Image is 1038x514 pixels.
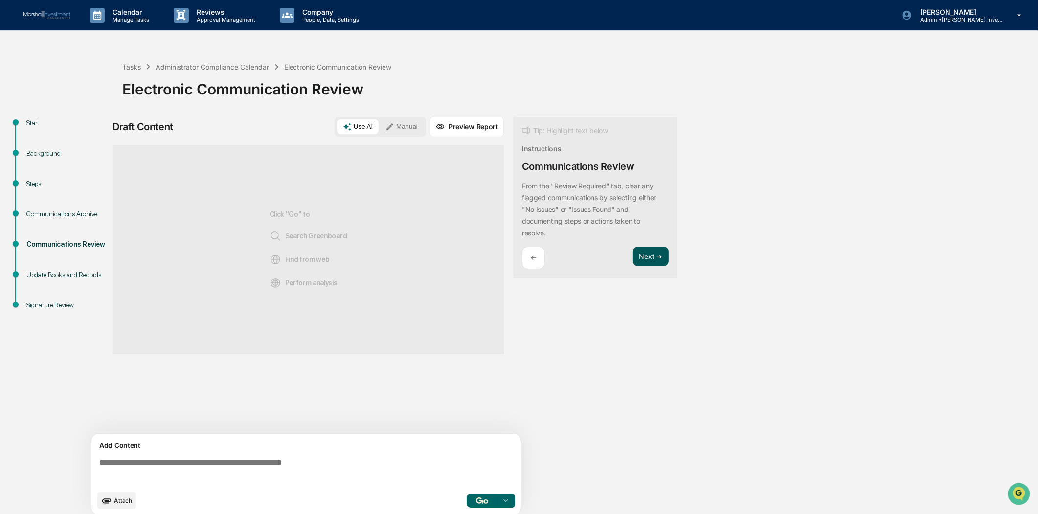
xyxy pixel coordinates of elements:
[270,161,347,338] div: Click "Go" to
[26,148,107,159] div: Background
[26,118,107,128] div: Start
[1007,482,1033,508] iframe: Open customer support
[166,78,178,90] button: Start new chat
[122,63,141,71] div: Tasks
[189,16,260,23] p: Approval Management
[476,497,488,504] img: Go
[522,161,634,172] div: Communications Review
[67,119,125,137] a: 🗄️Attestations
[189,8,260,16] p: Reviews
[6,138,66,156] a: 🔎Data Lookup
[105,8,154,16] p: Calendar
[71,124,79,132] div: 🗄️
[522,182,656,237] p: From the "Review Required" tab, clear any flagged communications by selecting either "No Issues" ...
[633,247,669,267] button: Next ➔
[467,494,498,508] button: Go
[97,440,515,451] div: Add Content
[284,63,392,71] div: Electronic Communication Review
[33,75,160,85] div: Start new chat
[81,123,121,133] span: Attestations
[270,277,281,289] img: Analysis
[10,124,18,132] div: 🖐️
[294,8,364,16] p: Company
[97,492,136,509] button: upload document
[270,254,281,265] img: Web
[26,179,107,189] div: Steps
[26,209,107,219] div: Communications Archive
[10,75,27,93] img: 1746055101610-c473b297-6a78-478c-a979-82029cc54cd1
[113,121,173,133] div: Draft Content
[430,117,504,137] button: Preview Report
[105,16,154,23] p: Manage Tasks
[380,119,424,134] button: Manual
[270,254,330,265] span: Find from web
[522,125,608,137] div: Tip: Highlight text below
[6,119,67,137] a: 🖐️Preclearance
[294,16,364,23] p: People, Data, Settings
[69,165,118,173] a: Powered byPylon
[33,85,124,93] div: We're available if you need us!
[10,143,18,151] div: 🔎
[20,123,63,133] span: Preclearance
[114,497,132,504] span: Attach
[20,142,62,152] span: Data Lookup
[522,144,562,153] div: Instructions
[23,11,70,20] img: logo
[97,166,118,173] span: Pylon
[912,8,1003,16] p: [PERSON_NAME]
[270,230,347,242] span: Search Greenboard
[10,21,178,36] p: How can we help?
[26,300,107,310] div: Signature Review
[270,277,338,289] span: Perform analysis
[122,72,1033,98] div: Electronic Communication Review
[26,270,107,280] div: Update Books and Records
[26,239,107,250] div: Communications Review
[156,63,269,71] div: Administrator Compliance Calendar
[337,119,379,134] button: Use AI
[912,16,1003,23] p: Admin • [PERSON_NAME] Investment Management
[270,230,281,242] img: Search
[530,253,537,262] p: ←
